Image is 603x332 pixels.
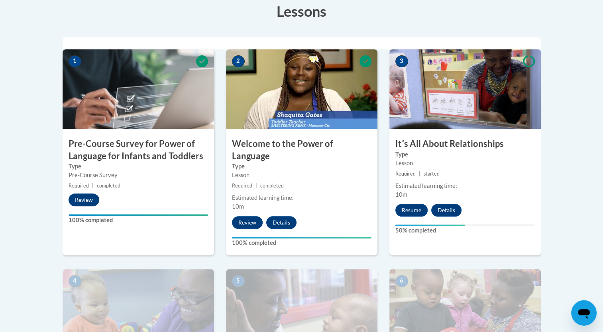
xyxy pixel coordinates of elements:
[255,183,257,189] span: |
[232,203,244,210] span: 10m
[232,237,371,238] div: Your progress
[260,183,284,189] span: completed
[69,216,208,225] label: 100% completed
[395,225,465,226] div: Your progress
[395,150,535,159] label: Type
[232,183,252,189] span: Required
[69,183,89,189] span: Required
[395,204,428,217] button: Resume
[63,1,541,21] h3: Lessons
[226,138,377,162] h3: Welcome to the Power of Language
[395,159,535,168] div: Lesson
[389,49,541,129] img: Course Image
[266,216,297,229] button: Details
[63,49,214,129] img: Course Image
[395,275,408,287] span: 6
[97,183,120,189] span: completed
[419,171,420,177] span: |
[69,162,208,171] label: Type
[395,191,407,198] span: 10m
[92,183,94,189] span: |
[424,171,440,177] span: started
[395,171,416,177] span: Required
[232,55,245,67] span: 2
[63,138,214,162] h3: Pre-Course Survey for Power of Language for Infants and Toddlers
[571,300,597,326] iframe: Button to launch messaging window
[232,171,371,180] div: Lesson
[395,182,535,190] div: Estimated learning time:
[69,214,208,216] div: Your progress
[69,171,208,180] div: Pre-Course Survey
[69,193,99,206] button: Review
[232,275,245,287] span: 5
[69,55,81,67] span: 1
[226,49,377,129] img: Course Image
[232,162,371,171] label: Type
[232,193,371,202] div: Estimated learning time:
[395,226,535,235] label: 50% completed
[232,238,371,247] label: 100% completed
[389,138,541,150] h3: Itʹs All About Relationships
[431,204,462,217] button: Details
[232,216,263,229] button: Review
[69,275,81,287] span: 4
[395,55,408,67] span: 3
